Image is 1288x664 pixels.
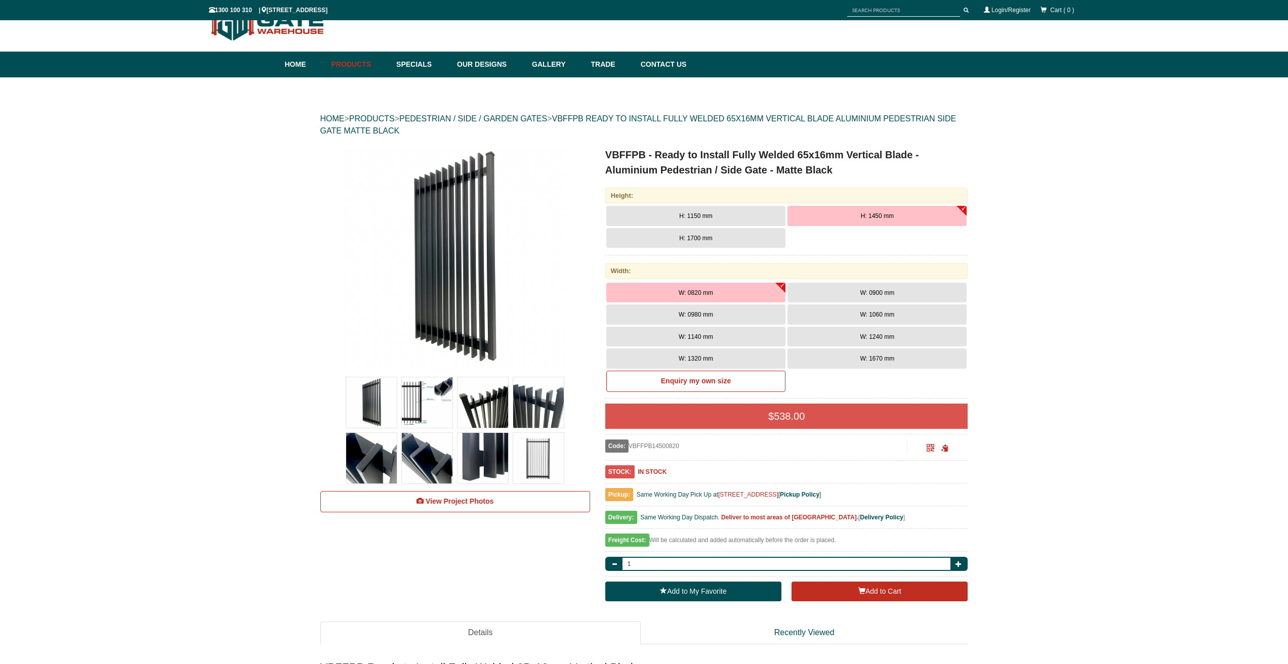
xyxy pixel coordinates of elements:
[320,622,641,644] a: Details
[1086,393,1288,629] iframe: LiveChat chat widget
[679,311,713,318] span: W: 0980 mm
[679,235,712,242] span: H: 1700 mm
[679,333,713,340] span: W: 1140 mm
[320,114,957,135] a: VBFFPB READY TO INSTALL FULLY WELDED 65X16MM VERTICAL BLADE ALUMINIUM PEDESTRIAN SIDE GATE MATTE ...
[513,433,564,483] img: VBFFPB - Ready to Install Fully Welded 65x16mm Vertical Blade - Aluminium Pedestrian / Side Gate ...
[860,514,903,521] a: Delivery Policy
[606,348,785,369] button: W: 1320 mm
[391,52,452,77] a: Specials
[605,465,635,478] span: STOCK:
[679,355,713,362] span: W: 1320 mm
[787,327,967,347] button: W: 1240 mm
[605,534,649,547] span: Freight Cost:
[346,377,397,428] img: VBFFPB - Ready to Install Fully Welded 65x16mm Vertical Blade - Aluminium Pedestrian / Side Gate ...
[606,283,785,303] button: W: 0820 mm
[458,433,508,483] img: VBFFPB - Ready to Install Fully Welded 65x16mm Vertical Blade - Aluminium Pedestrian / Side Gate ...
[661,377,731,385] b: Enquiry my own size
[679,289,713,296] span: W: 0820 mm
[640,514,720,521] span: Same Working Day Dispatch.
[321,147,589,370] a: VBFFPB - Ready to Install Fully Welded 65x16mm Vertical Blade - Aluminium Pedestrian / Side Gate ...
[860,355,894,362] span: W: 1670 mm
[721,514,858,521] b: Deliver to most areas of [GEOGRAPHIC_DATA].
[606,327,785,347] button: W: 1140 mm
[586,52,635,77] a: Trade
[513,377,564,428] img: VBFFPB - Ready to Install Fully Welded 65x16mm Vertical Blade - Aluminium Pedestrian / Side Gate ...
[860,311,894,318] span: W: 1060 mm
[638,468,667,475] b: IN STOCK
[605,511,637,524] span: Delivery:
[349,114,395,123] a: PRODUCTS
[320,103,968,147] div: > > >
[458,377,508,428] img: VBFFPB - Ready to Install Fully Welded 65x16mm Vertical Blade - Aluminium Pedestrian / Side Gate ...
[606,206,785,226] button: H: 1150 mm
[780,491,819,498] a: Pickup Policy
[605,188,968,203] div: Height:
[452,52,527,77] a: Our Designs
[636,52,687,77] a: Contact Us
[320,114,345,123] a: HOME
[637,491,821,498] span: Same Working Day Pick Up at [ ]
[787,348,967,369] button: W: 1670 mm
[320,491,590,512] a: View Project Photos
[787,283,967,303] button: W: 0900 mm
[927,446,934,453] a: Click to enlarge and scan to share.
[605,439,907,453] div: VBFFPB14500820
[605,511,968,529] div: [ ]
[605,439,629,453] span: Code:
[679,212,712,219] span: H: 1150 mm
[605,582,781,602] a: Add to My Favorite
[402,377,452,428] img: VBFFPB - Ready to Install Fully Welded 65x16mm Vertical Blade - Aluminium Pedestrian / Side Gate ...
[606,304,785,325] button: W: 0980 mm
[399,114,547,123] a: PEDESTRIAN / SIDE / GARDEN GATES
[941,445,948,452] span: Click to copy the URL
[426,497,493,505] span: View Project Photos
[344,147,566,370] img: VBFFPB - Ready to Install Fully Welded 65x16mm Vertical Blade - Aluminium Pedestrian / Side Gate ...
[860,333,894,340] span: W: 1240 mm
[792,582,968,602] button: Add to Cart
[787,206,967,226] button: H: 1450 mm
[860,289,894,296] span: W: 0900 mm
[991,7,1030,14] a: Login/Register
[787,304,967,325] button: W: 1060 mm
[209,7,328,14] span: 1300 100 310 | [STREET_ADDRESS]
[326,52,392,77] a: Products
[605,147,968,178] h1: VBFFPB - Ready to Install Fully Welded 65x16mm Vertical Blade - Aluminium Pedestrian / Side Gate ...
[605,534,968,552] div: Will be calculated and added automatically before the order is placed.
[527,52,586,77] a: Gallery
[606,371,785,392] a: Enquiry my own size
[285,52,326,77] a: Home
[641,622,968,644] a: Recently Viewed
[774,411,805,422] span: 538.00
[861,212,894,219] span: H: 1450 mm
[1050,7,1074,14] span: Cart ( 0 )
[402,433,452,483] img: VBFFPB - Ready to Install Fully Welded 65x16mm Vertical Blade - Aluminium Pedestrian / Side Gate ...
[346,433,397,483] img: VBFFPB - Ready to Install Fully Welded 65x16mm Vertical Blade - Aluminium Pedestrian / Side Gate ...
[605,404,968,429] div: $
[605,488,633,501] span: Pickup:
[718,491,778,498] a: [STREET_ADDRESS]
[605,263,968,279] div: Width:
[606,228,785,248] button: H: 1700 mm
[847,4,960,17] input: SEARCH PRODUCTS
